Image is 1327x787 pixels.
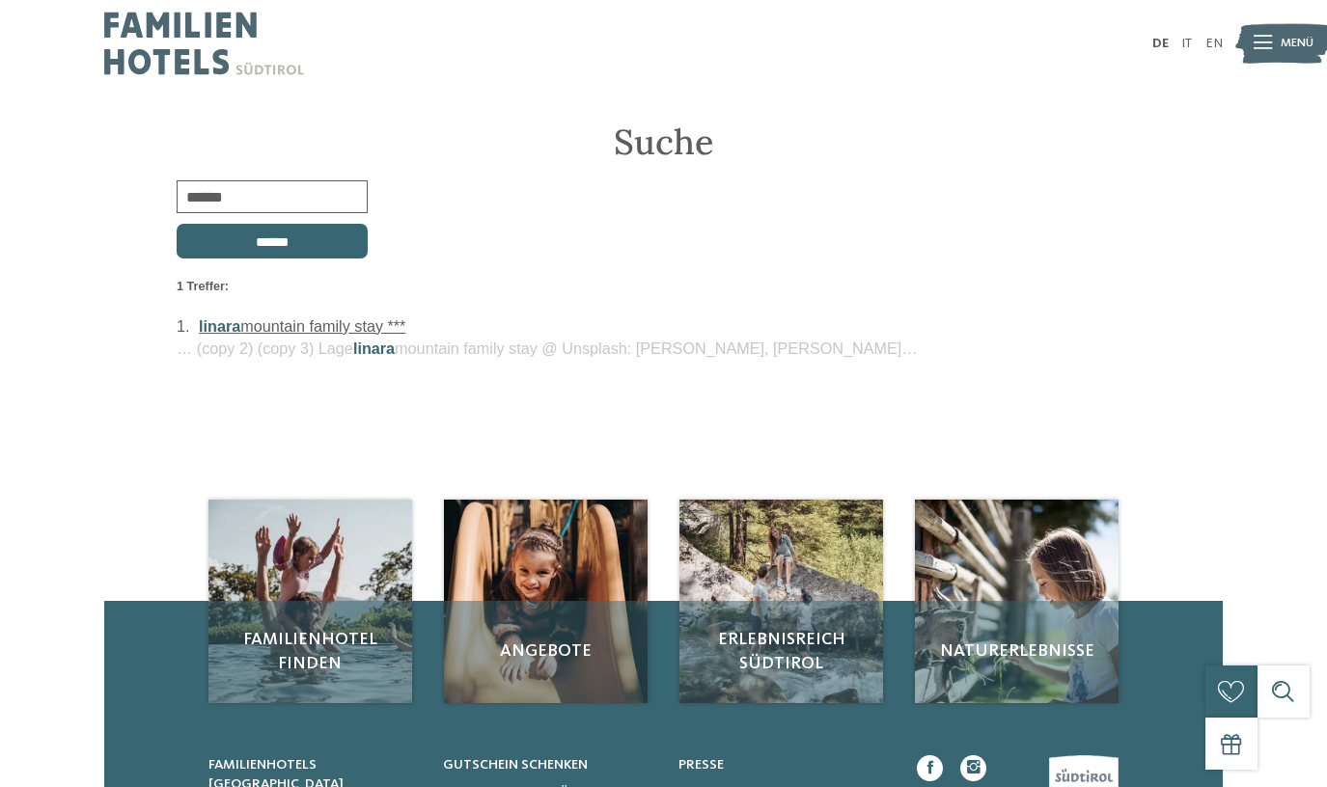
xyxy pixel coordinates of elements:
span: Suche [614,120,713,164]
img: Suche [915,500,1118,702]
span: Angebote [461,639,629,664]
a: EN [1205,37,1223,50]
img: Suche [444,500,647,702]
span: Presse [678,758,724,772]
a: DE [1152,37,1169,50]
img: Suche [679,500,882,702]
span: Naturerlebnisse [932,639,1100,664]
span: 1. [177,317,190,335]
a: Suche Angebote [444,500,647,702]
span: Gutschein schenken [443,758,588,772]
a: Suche Naturerlebnisse [915,500,1118,702]
img: Suche [208,500,411,702]
span: Familienhotel finden [226,628,394,676]
a: Presse [678,755,892,774]
a: Suche Familienhotel finden [208,500,411,702]
span: … (copy 2) (copy 3) Lage mountain family stay @ Unsplash: [PERSON_NAME], [PERSON_NAME]… [177,339,917,357]
div: 1 Treffer: [177,279,1150,296]
a: Suche Erlebnisreich Südtirol [679,500,882,702]
span: Erlebnisreich Südtirol [697,628,865,676]
a: linaramountain family stay *** [199,317,405,335]
span: Menü [1281,35,1313,52]
a: IT [1181,37,1192,50]
a: Gutschein schenken [443,755,656,774]
span: linara [199,317,240,335]
span: linara [353,339,395,357]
